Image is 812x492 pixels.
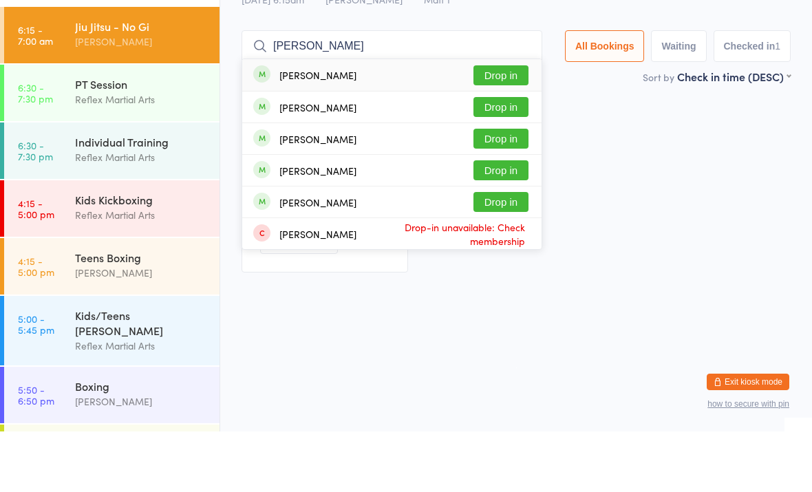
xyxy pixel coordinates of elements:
span: Matt 1 [424,53,450,67]
button: Checked in1 [714,91,791,122]
div: Reflex Martial Arts [75,152,208,168]
button: Exit kiosk mode [707,434,789,451]
div: Boxing [75,439,208,454]
div: Reflex Martial Arts [75,210,208,226]
button: All Bookings [565,91,645,122]
div: Teens Boxing [75,310,208,325]
button: Drop in [473,221,528,241]
a: 6:30 -7:30 pmIndividual TrainingReflex Martial Arts [4,183,220,239]
time: 6:30 - 7:30 pm [18,200,53,222]
span: Scanner input [714,26,776,40]
a: 5:50 -6:50 pmBoxing[PERSON_NAME] [4,427,220,484]
div: Any location [99,38,167,53]
time: 4:15 - 5:00 pm [18,258,54,280]
div: Kids/Teens [PERSON_NAME] [75,368,208,398]
button: Drop in [473,158,528,178]
span: [DATE] 6:15am [242,53,304,67]
span: Drop-in unavailable: Check membership [356,277,528,312]
div: Reflex Martial Arts [75,398,208,414]
time: 4:15 - 5:00 pm [18,316,54,338]
h2: Jiu Jitsu - No Gi Check-in [242,19,791,42]
button: Drop in [473,253,528,272]
div: [PERSON_NAME] [75,94,208,110]
span: [PERSON_NAME] [325,53,403,67]
div: Reflex Martial Arts [75,268,208,284]
div: [PERSON_NAME] [279,257,356,268]
a: 4:15 -5:00 pmKids KickboxingReflex Martial Arts [4,241,220,297]
div: Jiu Jitsu - No Gi [75,79,208,94]
div: [PERSON_NAME] [75,454,208,470]
div: 1 [775,101,780,112]
button: Drop in [473,126,528,146]
time: 5:50 - 6:50 pm [18,445,54,467]
button: how to secure with pin [707,460,789,469]
a: 6:15 -7:00 amJiu Jitsu - No Gi[PERSON_NAME] [4,67,220,124]
div: Kids Kickboxing [75,253,208,268]
time: 6:15 - 7:00 am [18,85,53,107]
input: Search [242,91,542,122]
div: [PERSON_NAME] [279,130,356,141]
a: 6:30 -7:30 pmPT SessionReflex Martial Arts [4,125,220,182]
a: 4:15 -5:00 pmTeens Boxing[PERSON_NAME] [4,299,220,355]
button: Drop in [473,189,528,209]
div: [PERSON_NAME] [279,194,356,205]
div: Events for [18,15,85,38]
button: Waiting [651,91,706,122]
div: [PERSON_NAME] [279,226,356,237]
time: 6:30 - 7:30 pm [18,142,53,164]
a: 5:00 -5:45 pmKids/Teens [PERSON_NAME]Reflex Martial Arts [4,356,220,426]
div: PT Session [75,137,208,152]
label: Sort by [643,131,674,145]
div: Check in time (DESC) [677,129,791,145]
div: Individual Training [75,195,208,210]
span: Manual search [599,26,665,40]
div: [PERSON_NAME] [279,289,356,300]
div: [PERSON_NAME] [75,325,208,341]
div: At [99,15,167,38]
a: [DATE] [18,38,52,53]
div: [PERSON_NAME] [279,162,356,173]
time: 5:00 - 5:45 pm [18,374,54,396]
